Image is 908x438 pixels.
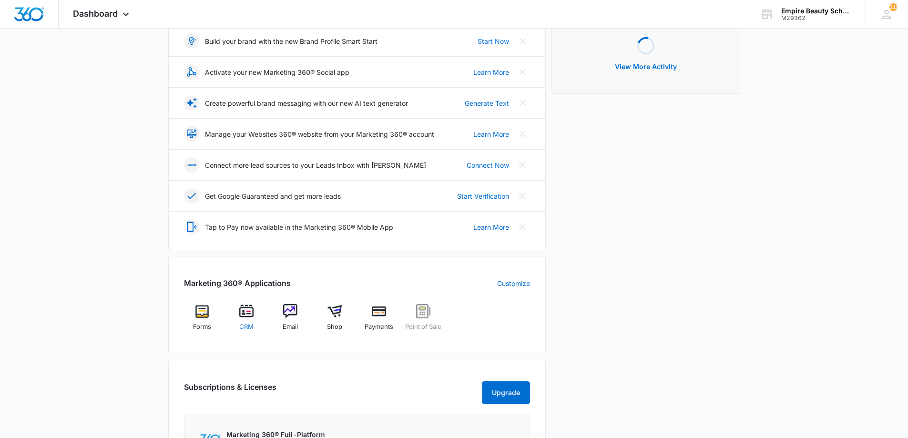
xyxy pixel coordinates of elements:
[184,304,221,338] a: Forms
[365,322,393,332] span: Payments
[205,129,434,139] p: Manage your Websites 360® website from your Marketing 360® account
[478,36,509,46] a: Start Now
[473,222,509,232] a: Learn More
[327,322,342,332] span: Shop
[889,3,897,11] span: 118
[316,304,353,338] a: Shop
[515,95,530,111] button: Close
[205,222,393,232] p: Tap to Pay now available in the Marketing 360® Mobile App
[205,67,349,77] p: Activate your new Marketing 360® Social app
[515,188,530,204] button: Close
[205,191,341,201] p: Get Google Guaranteed and get more leads
[482,381,530,404] button: Upgrade
[272,304,309,338] a: Email
[405,322,441,332] span: Point of Sale
[184,277,291,289] h2: Marketing 360® Applications
[781,7,851,15] div: account name
[781,15,851,21] div: account id
[497,278,530,288] a: Customize
[184,381,276,400] h2: Subscriptions & Licenses
[515,64,530,80] button: Close
[205,160,426,170] p: Connect more lead sources to your Leads Inbox with [PERSON_NAME]
[283,322,298,332] span: Email
[361,304,398,338] a: Payments
[515,126,530,142] button: Close
[205,98,408,108] p: Create powerful brand messaging with our new AI text generator
[73,9,118,19] span: Dashboard
[467,160,509,170] a: Connect Now
[515,219,530,234] button: Close
[205,36,377,46] p: Build your brand with the new Brand Profile Smart Start
[515,157,530,173] button: Close
[228,304,265,338] a: CRM
[465,98,509,108] a: Generate Text
[889,3,897,11] div: notifications count
[457,191,509,201] a: Start Verification
[605,55,686,78] button: View More Activity
[473,129,509,139] a: Learn More
[239,322,254,332] span: CRM
[405,304,441,338] a: Point of Sale
[193,322,211,332] span: Forms
[515,33,530,49] button: Close
[473,67,509,77] a: Learn More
